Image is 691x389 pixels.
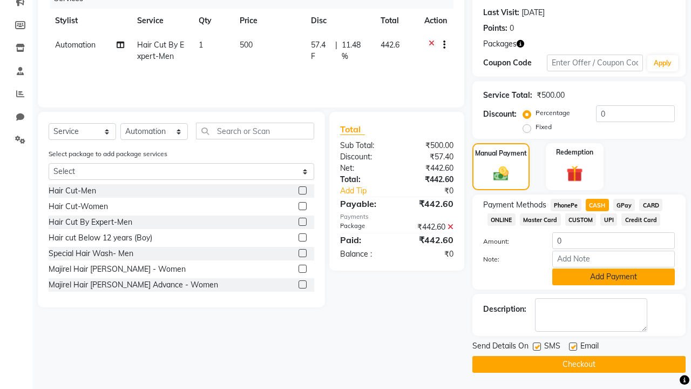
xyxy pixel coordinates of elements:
span: Credit Card [621,213,660,226]
th: Qty [192,9,233,33]
span: ONLINE [487,213,516,226]
span: SMS [544,340,560,354]
th: Disc [304,9,374,33]
div: ₹442.60 [397,222,462,233]
button: Add Payment [552,269,675,285]
div: Coupon Code [483,57,547,69]
div: ₹442.60 [397,163,462,174]
img: _gift.svg [561,164,588,184]
input: Search or Scan [196,123,314,139]
span: PhonePe [551,199,581,211]
span: GPay [613,199,635,211]
div: Majirel Hair [PERSON_NAME] - Women [49,264,186,275]
span: Packages [483,38,517,50]
div: Special Hair Wash- Men [49,248,133,259]
a: Add Tip [332,185,408,197]
div: Payments [340,212,453,222]
div: Description: [483,304,526,315]
span: CUSTOM [565,213,597,226]
span: 11.48 % [342,39,368,62]
div: ₹500.00 [397,140,462,151]
input: Enter Offer / Coupon Code [547,55,643,71]
div: Sub Total: [332,140,397,151]
label: Amount: [475,237,544,246]
div: Balance : [332,249,397,260]
div: Points: [483,23,507,34]
img: _cash.svg [489,165,514,183]
th: Stylist [49,9,131,33]
button: Checkout [472,356,686,373]
div: Service Total: [483,90,532,101]
div: Hair Cut-Men [49,185,96,197]
span: Email [580,340,599,354]
span: 1 [199,40,203,50]
div: ₹0 [397,249,462,260]
span: Automation [55,40,96,50]
div: Total: [332,174,397,185]
div: Net: [332,163,397,174]
div: ₹500.00 [537,90,565,101]
label: Fixed [536,122,552,132]
span: | [335,39,337,62]
input: Add Note [552,251,675,267]
th: Price [233,9,305,33]
div: Majirel Hair [PERSON_NAME] Advance - Women [49,279,218,291]
span: Master Card [520,213,561,226]
th: Total [374,9,418,33]
div: Hair cut Below 12 years (Boy) [49,232,152,244]
label: Select package to add package services [49,149,167,159]
div: Hair Cut By Expert-Men [49,217,132,228]
span: 500 [240,40,253,50]
div: Discount: [483,109,517,120]
span: 442.6 [381,40,399,50]
span: 57.4 F [311,39,331,62]
div: 0 [510,23,514,34]
div: ₹442.60 [397,233,462,246]
label: Percentage [536,108,570,118]
div: Discount: [332,151,397,163]
div: Payable: [332,197,397,210]
span: Payment Methods [483,199,546,211]
div: [DATE] [521,7,545,18]
th: Action [418,9,453,33]
span: CASH [586,199,609,211]
div: ₹442.60 [397,197,462,210]
span: UPI [600,213,617,226]
div: Last Visit: [483,7,519,18]
button: Apply [647,55,678,71]
span: Hair Cut By Expert-Men [137,40,184,61]
span: CARD [639,199,662,211]
div: Paid: [332,233,397,246]
label: Redemption [556,147,593,157]
div: ₹57.40 [397,151,462,163]
div: ₹442.60 [397,174,462,185]
div: Package [332,222,397,233]
div: ₹0 [408,185,462,197]
div: Hair Cut-Women [49,201,108,212]
label: Note: [475,254,544,264]
label: Manual Payment [475,149,527,158]
span: Total [340,124,365,135]
input: Amount [552,232,675,249]
span: Send Details On [472,340,529,354]
th: Service [131,9,192,33]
